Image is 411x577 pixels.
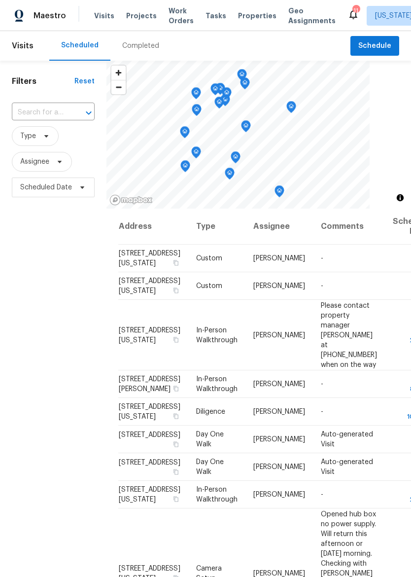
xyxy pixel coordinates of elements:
[171,258,180,267] button: Copy Address
[253,491,305,498] span: [PERSON_NAME]
[196,326,238,343] span: In-Person Walkthrough
[20,157,49,167] span: Assignee
[196,376,238,393] span: In-Person Walkthrough
[321,255,323,262] span: -
[169,6,194,26] span: Work Orders
[253,436,305,443] span: [PERSON_NAME]
[321,459,373,475] span: Auto-generated Visit
[241,120,251,136] div: Map marker
[12,76,74,86] h1: Filters
[191,87,201,103] div: Map marker
[196,283,222,289] span: Custom
[288,6,336,26] span: Geo Assignments
[321,408,323,415] span: -
[180,126,190,142] div: Map marker
[119,459,180,466] span: [STREET_ADDRESS]
[20,182,72,192] span: Scheduled Date
[119,250,180,267] span: [STREET_ADDRESS][US_STATE]
[286,101,296,116] div: Map marker
[171,440,180,449] button: Copy Address
[119,326,180,343] span: [STREET_ADDRESS][US_STATE]
[126,11,157,21] span: Projects
[352,6,359,16] div: 11
[253,283,305,289] span: [PERSON_NAME]
[321,491,323,498] span: -
[240,77,250,93] div: Map marker
[238,11,276,21] span: Properties
[188,209,245,245] th: Type
[106,61,370,209] canvas: Map
[321,381,323,388] span: -
[61,40,99,50] div: Scheduled
[119,278,180,294] span: [STREET_ADDRESS][US_STATE]
[214,97,224,112] div: Map marker
[82,106,96,120] button: Open
[196,408,225,415] span: Diligence
[358,40,391,52] span: Schedule
[253,408,305,415] span: [PERSON_NAME]
[253,464,305,470] span: [PERSON_NAME]
[321,302,377,368] span: Please contact property manager [PERSON_NAME] at [PHONE_NUMBER] when on the way
[313,209,385,245] th: Comments
[122,41,159,51] div: Completed
[253,570,305,577] span: [PERSON_NAME]
[321,431,373,448] span: Auto-generated Visit
[196,459,224,475] span: Day One Walk
[94,11,114,21] span: Visits
[180,160,190,176] div: Map marker
[225,168,235,183] div: Map marker
[394,192,406,204] button: Toggle attribution
[397,192,403,203] span: Toggle attribution
[119,403,180,420] span: [STREET_ADDRESS][US_STATE]
[34,11,66,21] span: Maestro
[321,283,323,289] span: -
[118,209,188,245] th: Address
[171,384,180,393] button: Copy Address
[253,331,305,338] span: [PERSON_NAME]
[215,83,225,98] div: Map marker
[222,87,232,103] div: Map marker
[171,286,180,295] button: Copy Address
[74,76,95,86] div: Reset
[119,432,180,438] span: [STREET_ADDRESS]
[196,255,222,262] span: Custom
[210,83,220,99] div: Map marker
[231,151,240,167] div: Map marker
[245,209,313,245] th: Assignee
[196,486,238,503] span: In-Person Walkthrough
[111,80,126,94] button: Zoom out
[274,185,284,201] div: Map marker
[119,376,180,393] span: [STREET_ADDRESS][PERSON_NAME]
[109,194,153,206] a: Mapbox homepage
[20,131,36,141] span: Type
[171,412,180,421] button: Copy Address
[350,36,399,56] button: Schedule
[12,35,34,57] span: Visits
[119,486,180,503] span: [STREET_ADDRESS][US_STATE]
[205,12,226,19] span: Tasks
[12,105,67,120] input: Search for an address...
[253,255,305,262] span: [PERSON_NAME]
[171,468,180,476] button: Copy Address
[171,495,180,504] button: Copy Address
[253,381,305,388] span: [PERSON_NAME]
[196,431,224,448] span: Day One Walk
[237,69,247,84] div: Map marker
[192,104,202,119] div: Map marker
[111,66,126,80] button: Zoom in
[171,335,180,344] button: Copy Address
[191,146,201,162] div: Map marker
